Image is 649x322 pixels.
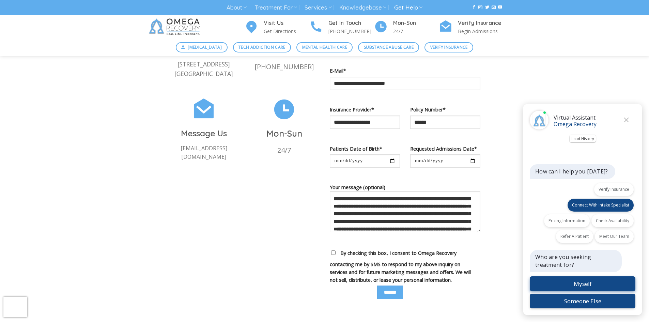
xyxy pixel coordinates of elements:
a: Get Help [394,1,422,14]
h3: Mon-Sun [249,127,319,140]
a: Visit Us Get Directions [245,19,309,35]
label: Requested Admissions Date* [410,145,480,153]
a: Mental Health Care [296,42,353,52]
span: Verify Insurance [430,44,468,50]
a: [MEDICAL_DATA] [176,42,228,52]
label: E-Mail* [330,67,481,75]
span: Mental Health Care [302,44,347,50]
label: Your message (optional) [330,183,481,237]
span: [MEDICAL_DATA] [188,44,222,50]
p: Get Directions [264,27,309,35]
a: Verify Insurance Begin Admissions [439,19,504,35]
h3: Message Us [169,127,239,140]
a: Get In Touch [PHONE_NUMBER] [309,19,374,35]
h4: Verify Insurance [458,19,504,28]
a: Follow on Twitter [485,5,489,10]
label: Policy Number* [410,106,480,113]
a: Substance Abuse Care [358,42,419,52]
label: Patients Date of Birth* [330,145,400,153]
a: Knowledgebase [339,1,386,14]
h4: Visit Us [264,19,309,28]
span: By checking this box, I consent to Omega Recovery contacting me by SMS to respond to my above inq... [330,250,471,283]
p: 24/7 [393,27,439,35]
a: Verify Insurance [424,42,473,52]
a: Follow on Instagram [478,5,482,10]
p: [PHONE_NUMBER] [249,61,319,72]
a: About [227,1,247,14]
a: Follow on Facebook [472,5,476,10]
textarea: Your message (optional) [330,191,481,232]
h4: Mon-Sun [393,19,439,28]
p: Begin Admissions [458,27,504,35]
img: Omega Recovery [146,15,205,39]
a: Message Us [EMAIL_ADDRESS][DOMAIN_NAME] [169,96,239,162]
a: Treatment For [254,1,297,14]
p: [STREET_ADDRESS] [GEOGRAPHIC_DATA] [169,59,239,78]
a: Services [305,1,331,14]
label: Insurance Provider* [330,106,400,113]
p: [EMAIL_ADDRESS][DOMAIN_NAME] [169,144,239,162]
h4: Get In Touch [328,19,374,28]
p: [PHONE_NUMBER] [328,27,374,35]
a: Send us an email [492,5,496,10]
a: Tech Addiction Care [233,42,291,52]
span: Tech Addiction Care [238,44,285,50]
input: By checking this box, I consent to Omega Recovery contacting me by SMS to respond to my above inq... [331,250,336,255]
p: 24/7 [249,145,319,156]
iframe: reCAPTCHA [3,297,27,317]
a: Follow on YouTube [498,5,502,10]
span: Substance Abuse Care [364,44,414,50]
